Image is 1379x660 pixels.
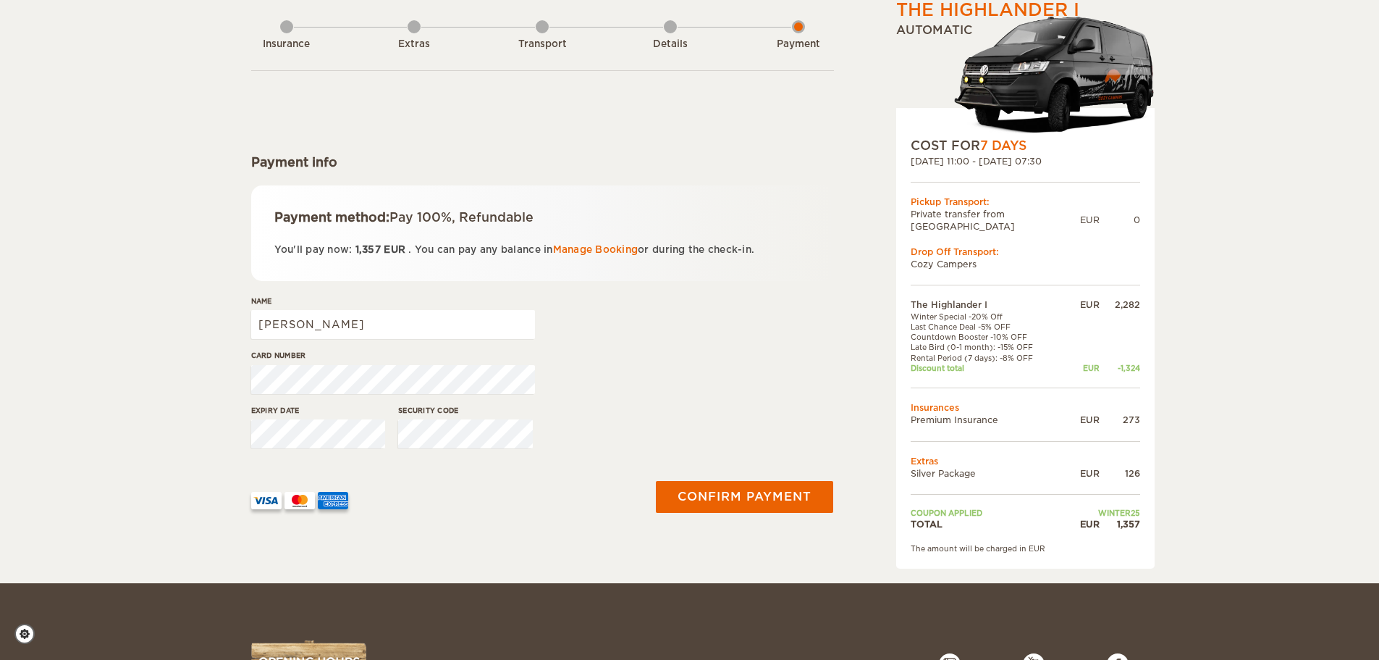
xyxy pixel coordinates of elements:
td: Late Bird (0-1 month): -15% OFF [911,342,1065,352]
td: Last Chance Deal -5% OFF [911,322,1065,332]
div: Extras [374,38,454,51]
div: EUR [1064,363,1099,373]
td: WINTER25 [1064,508,1139,518]
label: Card number [251,350,535,361]
label: Security code [398,405,533,416]
button: Confirm payment [656,481,833,513]
div: EUR [1064,414,1099,426]
label: Expiry date [251,405,386,416]
div: EUR [1064,467,1099,480]
div: Payment method: [274,209,811,226]
div: 126 [1100,467,1140,480]
div: Pickup Transport: [911,196,1140,208]
td: Winter Special -20% Off [911,312,1065,322]
div: EUR [1064,518,1099,530]
td: Coupon applied [911,508,1065,518]
td: Silver Package [911,467,1065,480]
td: Insurances [911,401,1140,414]
div: Details [631,38,710,51]
div: Payment info [251,154,834,171]
div: Drop Off Transport: [911,246,1140,258]
div: Transport [502,38,582,51]
td: Premium Insurance [911,414,1065,426]
div: 1,357 [1100,518,1140,530]
label: Name [251,296,535,306]
a: Cookie settings [14,624,44,644]
td: The Highlander I [911,298,1065,311]
td: Countdown Booster -10% OFF [911,332,1065,342]
td: Extras [911,455,1140,467]
div: 2,282 [1100,298,1140,311]
div: 273 [1100,414,1140,426]
div: COST FOR [911,137,1140,154]
span: Pay 100%, Refundable [389,210,534,225]
div: Payment [759,38,838,51]
img: VISA [251,492,282,509]
img: AMEX [318,492,348,509]
div: EUR [1080,214,1100,226]
div: Insurance [247,38,326,51]
span: EUR [384,244,405,255]
a: Manage Booking [553,244,638,255]
span: 1,357 [355,244,381,255]
span: 7 Days [980,138,1026,153]
td: Discount total [911,363,1065,373]
div: [DATE] 11:00 - [DATE] 07:30 [911,155,1140,167]
div: Automatic [896,22,1155,137]
img: mastercard [284,492,315,509]
img: stor-stuttur-old-new-5.png [954,10,1155,137]
div: The amount will be charged in EUR [911,543,1140,554]
p: You'll pay now: . You can pay any balance in or during the check-in. [274,241,811,258]
td: Rental Period (7 days): -8% OFF [911,353,1065,363]
div: -1,324 [1100,363,1140,373]
div: 0 [1100,214,1140,226]
td: Cozy Campers [911,258,1140,270]
td: Private transfer from [GEOGRAPHIC_DATA] [911,208,1080,233]
td: TOTAL [911,518,1065,530]
div: EUR [1064,298,1099,311]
